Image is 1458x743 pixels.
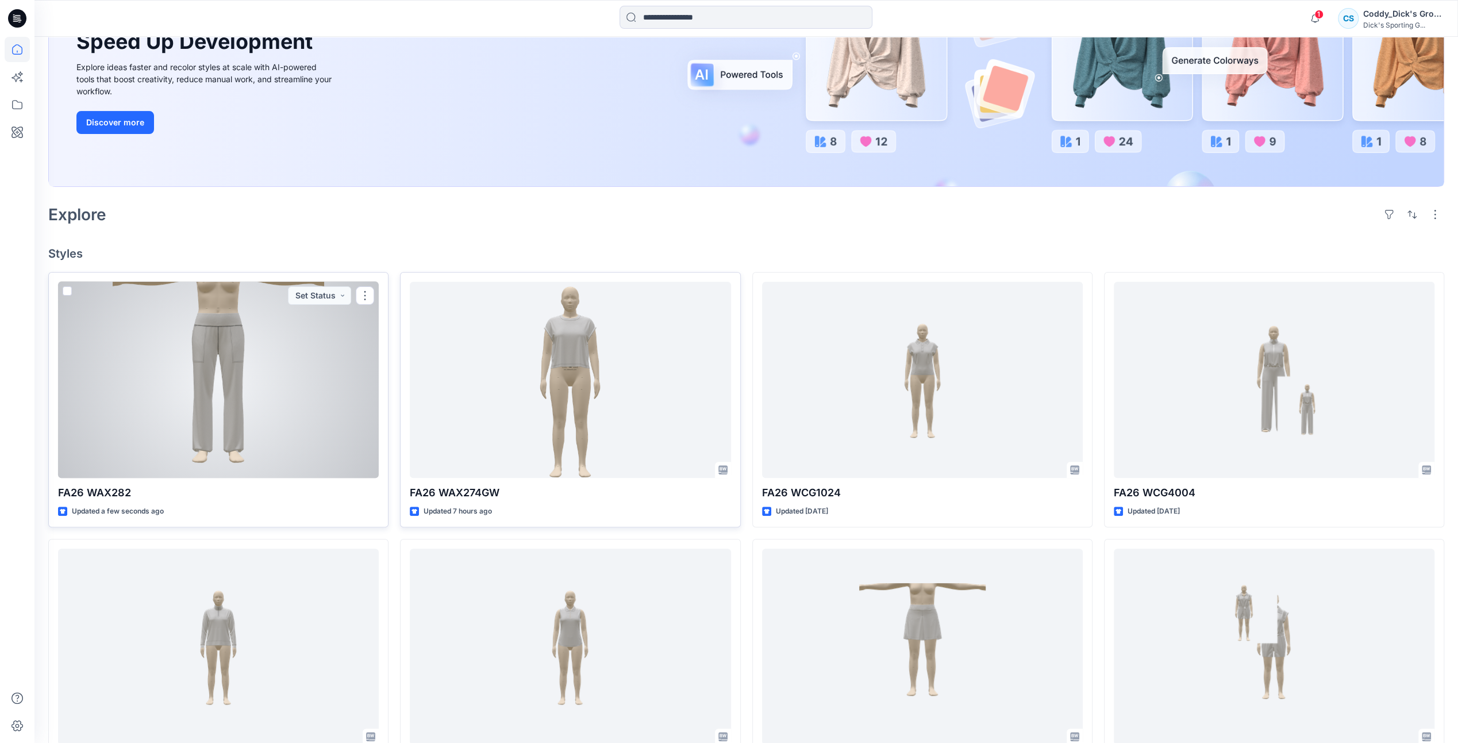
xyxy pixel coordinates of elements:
[1128,505,1180,518] p: Updated [DATE]
[776,505,828,518] p: Updated [DATE]
[1338,8,1359,29] div: CS
[1114,485,1434,501] p: FA26 WCG4004
[58,282,379,478] a: FA26 WAX282
[48,247,1444,261] h4: Styles
[1114,282,1434,478] a: FA26 WCG4004
[1363,7,1444,21] div: Coddy_Dick's Group
[762,485,1083,501] p: FA26 WCG1024
[1314,10,1324,19] span: 1
[410,485,730,501] p: FA26 WAX274GW
[72,505,164,518] p: Updated a few seconds ago
[76,111,154,134] button: Discover more
[1363,21,1444,29] div: Dick's Sporting G...
[76,61,335,97] div: Explore ideas faster and recolor styles at scale with AI-powered tools that boost creativity, red...
[410,282,730,478] a: FA26 WAX274GW
[762,282,1083,478] a: FA26 WCG1024
[424,505,492,518] p: Updated 7 hours ago
[76,111,335,134] a: Discover more
[58,485,379,501] p: FA26 WAX282
[48,205,106,224] h2: Explore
